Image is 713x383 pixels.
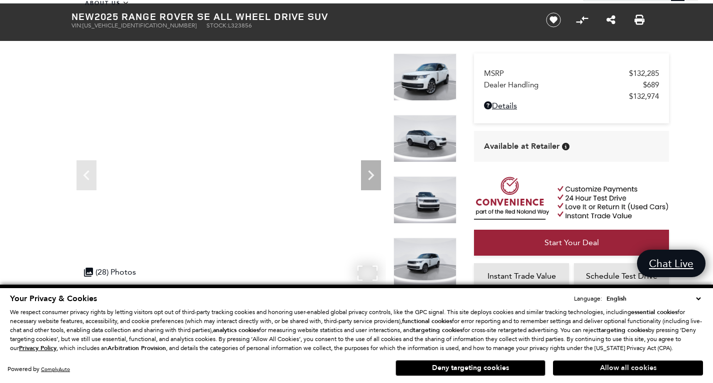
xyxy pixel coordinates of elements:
button: Allow all cookies [553,361,703,376]
strong: targeting cookies [413,326,462,334]
span: [US_VEHICLE_IDENTIFICATION_NUMBER] [82,22,196,29]
a: MSRP $132,285 [484,69,659,78]
span: L323856 [228,22,252,29]
a: Start Your Deal [474,230,669,256]
button: Save vehicle [542,12,564,28]
a: Dealer Handling $689 [484,80,659,89]
select: Language Select [604,294,703,304]
span: MSRP [484,69,629,78]
img: New 2025 Ostuni Pearl White LAND ROVER SE image 1 [393,53,456,101]
a: ComplyAuto [41,366,70,373]
button: Compare Vehicle [574,12,589,27]
a: Details [484,101,659,110]
a: $132,974 [484,92,659,101]
strong: analytics cookies [213,326,259,334]
div: Next [361,160,381,190]
span: $689 [643,80,659,89]
p: We respect consumer privacy rights by letting visitors opt out of third-party tracking cookies an... [10,308,703,353]
img: New 2025 Ostuni Pearl White LAND ROVER SE image 4 [393,238,456,285]
u: Privacy Policy [19,344,56,352]
a: Chat Live [637,250,705,277]
button: Deny targeting cookies [395,360,545,376]
div: Powered by [7,366,70,373]
span: Schedule Test Drive [586,271,657,281]
a: Instant Trade Value [474,263,569,289]
strong: New [71,9,94,23]
a: Share this New 2025 Range Rover SE All Wheel Drive SUV [606,14,615,26]
span: Your Privacy & Cookies [10,293,97,304]
div: (28) Photos [79,262,141,282]
img: New 2025 Ostuni Pearl White LAND ROVER SE image 2 [393,115,456,162]
img: New 2025 Ostuni Pearl White LAND ROVER SE image 3 [393,176,456,224]
span: Available at Retailer [484,141,559,152]
div: Vehicle is in stock and ready for immediate delivery. Due to demand, availability is subject to c... [562,143,569,150]
a: Schedule Test Drive [574,263,669,289]
span: VIN: [71,22,82,29]
span: Instant Trade Value [487,271,556,281]
span: $132,285 [629,69,659,78]
strong: functional cookies [402,317,452,325]
strong: Arbitration Provision [107,344,166,352]
div: Language: [574,296,602,302]
span: Stock: [206,22,228,29]
h1: 2025 Range Rover SE All Wheel Drive SUV [71,11,529,22]
strong: targeting cookies [598,326,648,334]
span: Start Your Deal [544,238,599,247]
iframe: Interactive Walkaround/Photo gallery of the vehicle/product [71,53,386,289]
span: $132,974 [629,92,659,101]
strong: essential cookies [631,308,677,316]
span: Chat Live [644,257,698,270]
a: Print this New 2025 Range Rover SE All Wheel Drive SUV [634,14,644,26]
span: Dealer Handling [484,80,643,89]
